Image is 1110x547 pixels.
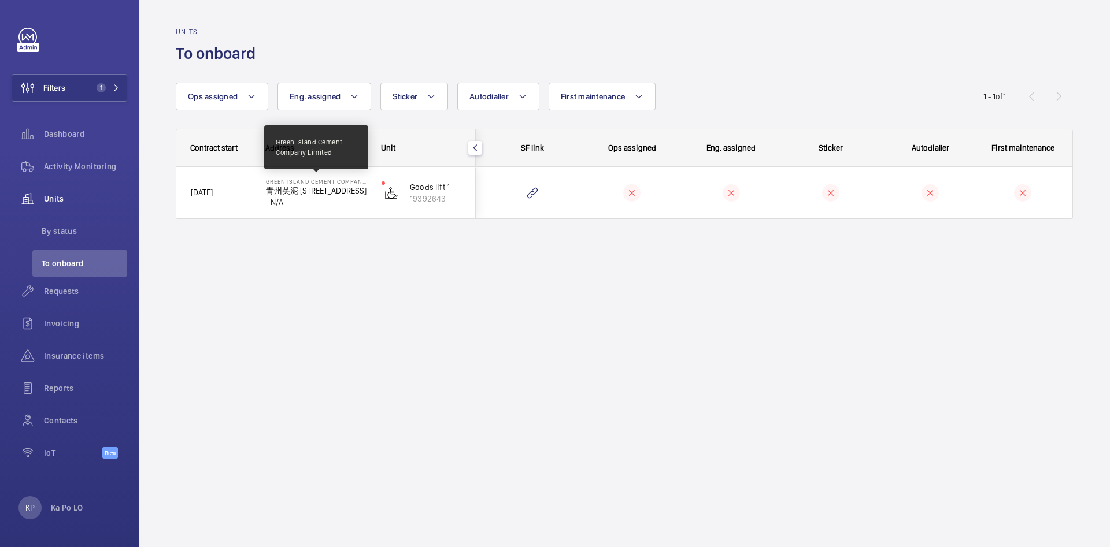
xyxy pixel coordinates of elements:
[44,161,127,172] span: Activity Monitoring
[991,143,1054,152] span: First maintenance
[12,74,127,102] button: Filters1
[706,143,756,152] span: Eng. assigned
[44,447,102,459] span: IoT
[983,92,1006,101] span: 1 - 1 1
[469,92,509,101] span: Autodialler
[380,83,448,110] button: Sticker
[381,143,462,152] div: Unit
[43,82,65,94] span: Filters
[190,143,238,152] span: Contract start
[176,83,268,110] button: Ops assigned
[266,178,367,185] p: Green Island Cement Company Limited
[44,382,127,394] span: Reports
[44,415,127,426] span: Contacts
[44,318,127,329] span: Invoicing
[51,502,83,513] p: Ka Po LO
[996,92,1003,101] span: of
[457,83,539,110] button: Autodialler
[819,143,843,152] span: Sticker
[266,196,367,208] p: - N/A
[549,83,656,110] button: First maintenance
[188,92,238,101] span: Ops assigned
[25,502,35,513] p: KP
[97,83,106,92] span: 1
[561,92,625,101] span: First maintenance
[102,447,118,459] span: Beta
[521,143,544,152] span: SF link
[384,186,398,200] img: platform_lift.svg
[191,188,213,197] span: [DATE]
[266,185,367,196] p: 青州英泥 [STREET_ADDRESS]
[42,258,127,269] span: To onboard
[176,43,262,64] h1: To onboard
[410,181,461,193] p: Goods lift 1
[393,92,417,101] span: Sticker
[44,193,127,204] span: Units
[44,128,127,140] span: Dashboard
[176,28,262,36] h2: Units
[44,285,127,297] span: Requests
[42,225,127,237] span: By status
[608,143,656,152] span: Ops assigned
[44,350,127,362] span: Insurance items
[276,137,357,158] p: Green Island Cement Company Limited
[290,92,341,101] span: Eng. assigned
[912,143,949,152] span: Autodialler
[277,83,371,110] button: Eng. assigned
[410,193,461,204] p: 19392643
